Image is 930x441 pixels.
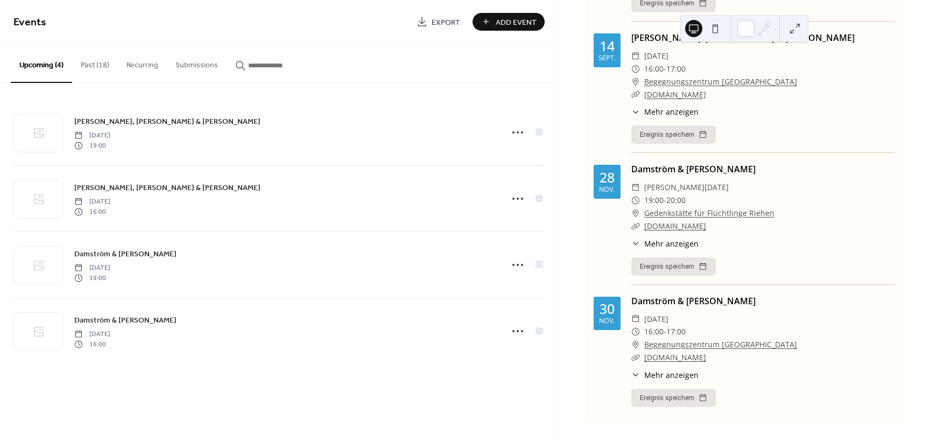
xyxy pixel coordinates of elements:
[74,116,260,128] span: [PERSON_NAME], [PERSON_NAME] & [PERSON_NAME]
[74,315,177,326] span: Damström & [PERSON_NAME]
[496,17,537,28] span: Add Event
[644,106,699,117] span: Mehr anzeigen
[432,17,460,28] span: Export
[631,369,699,381] button: ​Mehr anzeigen
[600,171,615,184] div: 28
[74,249,177,260] span: Damström & [PERSON_NAME]
[74,183,260,194] span: [PERSON_NAME], [PERSON_NAME] & [PERSON_NAME]
[74,207,110,216] span: 16:00
[664,62,666,75] span: -
[408,13,468,31] a: Export
[631,75,640,88] div: ​
[74,141,110,150] span: 19:00
[631,50,640,62] div: ​
[599,318,615,325] div: Nov.
[599,186,615,193] div: Nov.
[644,89,706,100] a: [DOMAIN_NAME]
[74,197,110,207] span: [DATE]
[644,207,774,220] a: Gedenkstätte für Flüchtlinge Riehen
[600,302,615,316] div: 30
[631,106,640,117] div: ​
[631,163,756,175] a: Damström & [PERSON_NAME]
[664,194,666,207] span: -
[631,325,640,338] div: ​
[644,313,668,326] span: [DATE]
[631,238,699,249] button: ​Mehr anzeigen
[74,115,260,128] a: [PERSON_NAME], [PERSON_NAME] & [PERSON_NAME]
[600,39,615,53] div: 14
[74,273,110,283] span: 19:00
[644,338,797,351] a: Begegnungszentrum [GEOGRAPHIC_DATA]
[74,181,260,194] a: [PERSON_NAME], [PERSON_NAME] & [PERSON_NAME]
[631,220,640,233] div: ​
[74,263,110,273] span: [DATE]
[644,75,797,88] a: Begegnungszentrum [GEOGRAPHIC_DATA]
[631,238,640,249] div: ​
[644,352,706,362] a: [DOMAIN_NAME]
[11,44,72,83] button: Upcoming (4)
[631,389,716,407] button: Ereignis speichern
[74,248,177,260] a: Damström & [PERSON_NAME]
[118,44,167,82] button: Recurring
[644,50,668,62] span: [DATE]
[644,369,699,381] span: Mehr anzeigen
[74,339,110,349] span: 16:00
[13,12,46,33] span: Events
[598,55,616,62] div: Sept.
[631,181,640,194] div: ​
[644,325,664,338] span: 16:00
[74,131,110,141] span: [DATE]
[631,295,756,307] a: Damström & [PERSON_NAME]
[631,62,640,75] div: ​
[631,338,640,351] div: ​
[631,125,716,144] button: Ereignis speichern
[631,88,640,101] div: ​
[631,207,640,220] div: ​
[666,325,686,338] span: 17:00
[74,330,110,339] span: [DATE]
[644,181,729,194] span: [PERSON_NAME][DATE]
[74,314,177,326] a: Damström & [PERSON_NAME]
[167,44,227,82] button: Submissions
[644,221,706,231] a: [DOMAIN_NAME]
[631,106,699,117] button: ​Mehr anzeigen
[666,194,686,207] span: 20:00
[631,257,716,276] button: Ereignis speichern
[631,32,855,44] a: [PERSON_NAME], [PERSON_NAME] & [PERSON_NAME]
[631,369,640,381] div: ​
[666,62,686,75] span: 17:00
[631,194,640,207] div: ​
[72,44,118,82] button: Past (18)
[644,238,699,249] span: Mehr anzeigen
[664,325,666,338] span: -
[631,351,640,364] div: ​
[473,13,545,31] button: Add Event
[631,313,640,326] div: ​
[644,62,664,75] span: 16:00
[644,194,664,207] span: 19:00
